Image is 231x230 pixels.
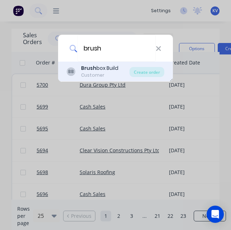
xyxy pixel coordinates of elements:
div: Create order [129,67,164,77]
div: BB [67,67,75,76]
b: Brush [81,64,96,72]
div: box Build [81,64,118,72]
div: Open Intercom Messenger [207,206,224,223]
input: Enter a customer name to create a new order... [77,35,156,62]
div: Customer [81,72,118,78]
